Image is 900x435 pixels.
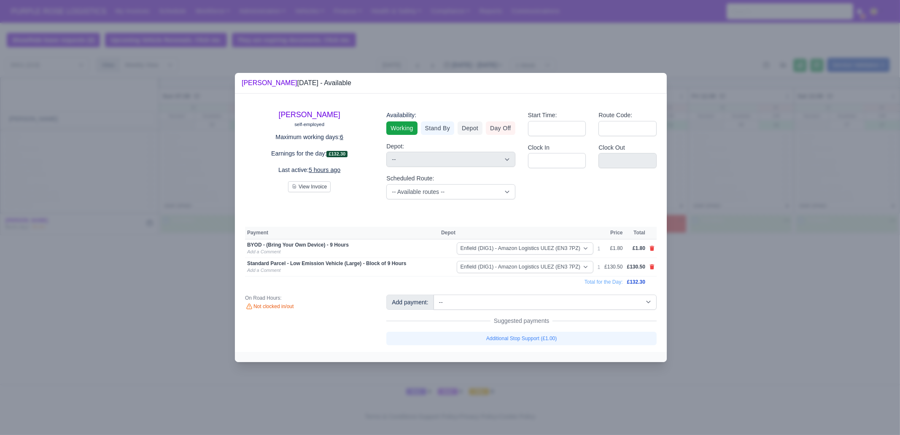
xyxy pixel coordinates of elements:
label: Scheduled Route: [386,174,434,183]
div: 1 [598,245,601,252]
span: £132.30 [326,151,348,157]
div: Not clocked in/out [245,303,374,311]
p: Earnings for the day: [245,149,374,158]
span: £1.80 [633,245,645,251]
a: Additional Stop Support (£1.00) [386,332,657,345]
th: Total [625,227,647,239]
div: Add payment: [386,295,434,310]
div: Standard Parcel - Low Emission Vehicle (Large) - Block of 9 Hours [247,260,437,267]
div: BYOD - (Bring Your Own Device) - 9 Hours [247,242,437,248]
a: Depot [458,121,482,135]
div: [DATE] - Available [242,78,351,88]
th: Payment [245,227,439,239]
label: Clock In [528,143,550,153]
a: Add a Comment [247,268,280,273]
a: Add a Comment [247,249,280,254]
span: £130.50 [627,264,645,270]
span: Total for the Day: [585,279,623,285]
p: Maximum working days: [245,132,374,142]
td: £1.80 [602,239,625,258]
label: Depot: [386,142,404,151]
small: self-employed [294,122,324,127]
a: Day Off [486,121,515,135]
u: 5 hours ago [309,166,340,173]
label: Route Code: [598,110,632,120]
label: Clock Out [598,143,625,153]
span: £132.30 [627,279,645,285]
a: Working [386,121,417,135]
td: £130.50 [602,258,625,277]
a: Stand By [421,121,454,135]
th: Depot [439,227,596,239]
p: Last active: [245,165,374,175]
a: [PERSON_NAME] [242,79,297,86]
div: Availability: [386,110,515,120]
div: 1 [598,264,601,271]
span: Suggested payments [490,317,553,325]
u: 6 [340,134,343,140]
button: View Invoice [288,181,331,192]
th: Price [602,227,625,239]
div: On Road Hours: [245,295,374,301]
label: Start Time: [528,110,557,120]
a: [PERSON_NAME] [279,110,340,119]
iframe: Chat Widget [858,395,900,435]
